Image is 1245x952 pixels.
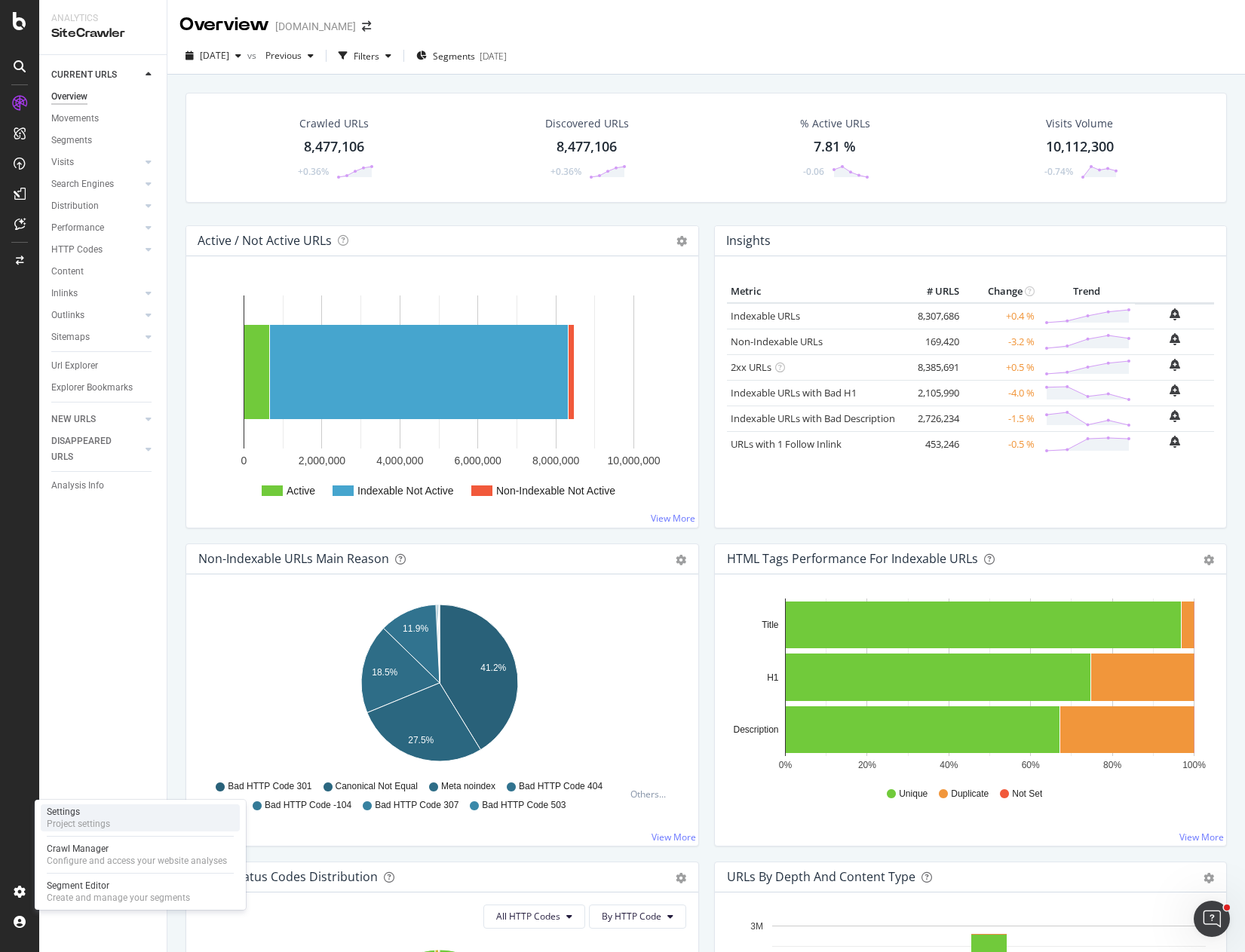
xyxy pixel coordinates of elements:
a: Crawl ManagerConfigure and access your website analyses [41,841,240,868]
span: Duplicate [951,788,989,800]
div: [DATE] [480,50,507,63]
div: Filters [354,50,379,63]
text: Non-Indexable Not Active [496,485,615,497]
a: CURRENT URLS [51,67,141,83]
a: Movements [51,111,156,127]
th: # URLS [903,280,963,303]
svg: A chart. [727,598,1209,773]
text: 27.5% [408,735,434,745]
div: Configure and access your website analyses [47,855,227,867]
button: Previous [259,44,320,68]
text: H1 [767,672,779,683]
div: 10,112,300 [1046,137,1114,157]
td: 8,307,686 [903,303,963,329]
div: gear [676,555,686,565]
h4: Active / Not Active URLs [198,231,332,251]
text: 10,000,000 [607,455,660,467]
text: 18.5% [372,667,397,678]
a: View More [651,512,695,525]
div: Segment Editor [47,880,190,892]
div: HTML Tags Performance for Indexable URLs [727,551,978,566]
text: Active [287,485,315,497]
div: 8,477,106 [557,137,617,157]
h4: Insights [726,231,771,251]
div: Analysis Info [51,478,104,494]
text: Title [762,620,779,630]
button: By HTTP Code [589,905,686,929]
a: Indexable URLs with Bad Description [731,412,895,425]
div: Crawl Manager [47,843,227,855]
span: All HTTP Codes [496,910,560,923]
span: Bad HTTP Code 307 [375,799,458,812]
div: gear [676,873,686,883]
div: bell-plus [1170,384,1180,396]
div: Search Engines [51,176,114,192]
a: Url Explorer [51,358,156,374]
div: 7.81 % [814,137,856,157]
a: Content [51,264,156,280]
span: Not Set [1012,788,1042,800]
div: CURRENT URLS [51,67,117,83]
text: 60% [1021,760,1039,770]
div: Overview [179,12,269,38]
span: Bad HTTP Code -104 [265,799,351,812]
div: Crawled URLs [299,116,369,131]
text: 0% [778,760,792,770]
div: bell-plus [1170,333,1180,345]
div: -0.06 [803,165,824,178]
iframe: Intercom live chat [1194,901,1230,937]
div: Performance [51,220,104,236]
td: 453,246 [903,431,963,457]
div: -0.74% [1044,165,1073,178]
div: Outlinks [51,308,84,323]
a: HTTP Codes [51,242,141,258]
td: -0.5 % [963,431,1038,457]
span: 2025 Aug. 15th [200,49,229,62]
div: NEW URLS [51,412,96,427]
div: Create and manage your segments [47,892,190,904]
text: Indexable Not Active [357,485,454,497]
div: Content [51,264,84,280]
span: Meta noindex [441,780,495,793]
td: 8,385,691 [903,354,963,380]
a: Inlinks [51,286,141,302]
div: Others... [630,788,673,800]
a: Segments [51,133,156,148]
span: Bad HTTP Code 301 [228,780,311,793]
div: 8,477,106 [304,137,364,157]
td: -3.2 % [963,329,1038,354]
text: 2,000,000 [299,455,345,467]
div: gear [1204,555,1214,565]
text: 6,000,000 [455,455,501,467]
text: 41.2% [480,663,506,673]
div: Non-Indexable URLs Main Reason [198,551,389,566]
div: SiteCrawler [51,25,155,42]
a: Indexable URLs [731,309,800,323]
td: +0.5 % [963,354,1038,380]
span: Canonical Not Equal [336,780,418,793]
text: 3M [750,921,763,932]
div: Sitemaps [51,329,90,345]
td: 2,105,990 [903,380,963,406]
span: Unique [899,788,928,800]
div: bell-plus [1170,410,1180,422]
div: URLs by Depth and Content Type [727,869,915,884]
a: Sitemaps [51,329,141,345]
a: Explorer Bookmarks [51,380,156,396]
a: Distribution [51,198,141,214]
a: NEW URLS [51,412,141,427]
text: Description [733,724,778,735]
button: All HTTP Codes [483,905,585,929]
div: Discovered URLs [545,116,629,131]
i: Options [676,236,687,246]
div: Segments [51,133,92,148]
div: HTTP Codes [51,242,103,258]
td: 169,420 [903,329,963,354]
div: Inlinks [51,286,78,302]
div: +0.36% [550,165,581,178]
text: 0 [241,455,247,467]
button: Filters [333,44,397,68]
th: Change [963,280,1038,303]
span: vs [247,49,259,62]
